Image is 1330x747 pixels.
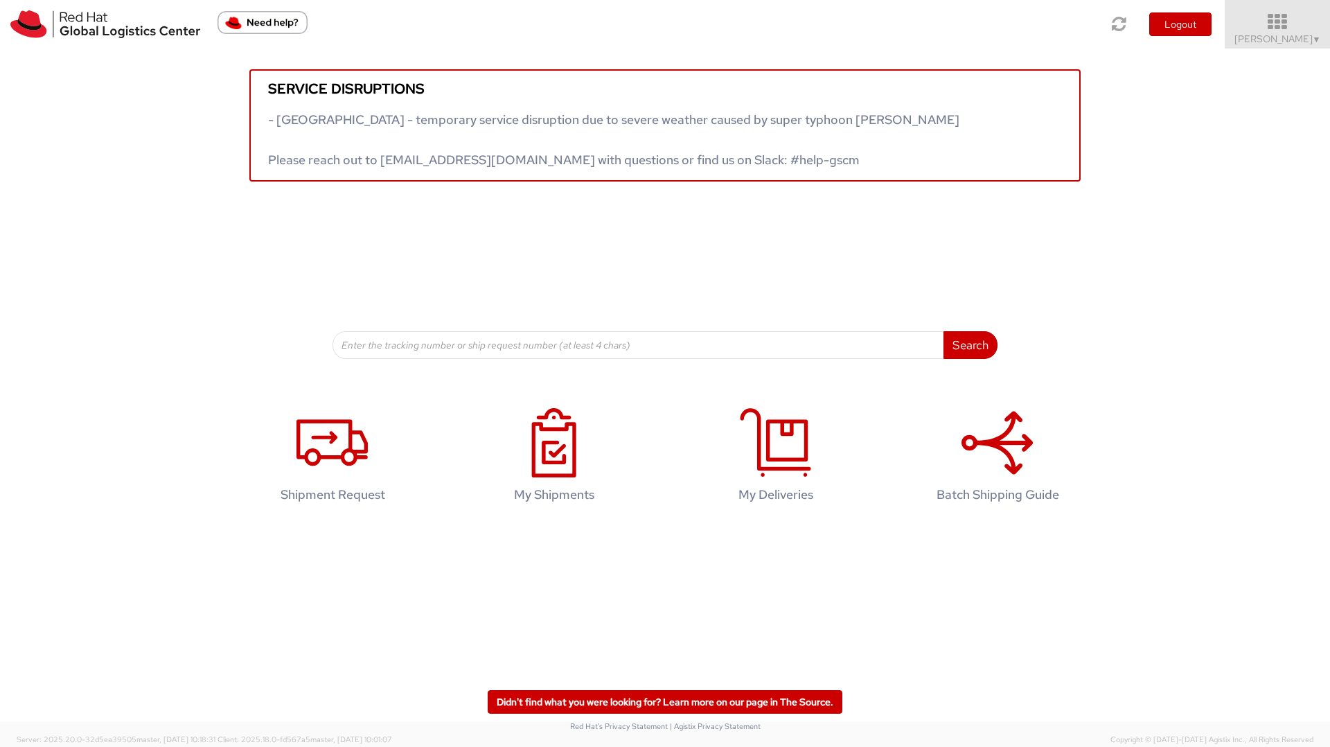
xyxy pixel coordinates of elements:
[243,488,422,502] h4: Shipment Request
[450,394,658,523] a: My Shipments
[670,721,761,731] a: | Agistix Privacy Statement
[465,488,644,502] h4: My Shipments
[686,488,865,502] h4: My Deliveries
[229,394,436,523] a: Shipment Request
[268,81,1062,96] h5: Service disruptions
[218,11,308,34] button: Need help?
[570,721,668,731] a: Red Hat's Privacy Statement
[310,735,392,744] span: master, [DATE] 10:01:07
[672,394,880,523] a: My Deliveries
[249,69,1081,182] a: Service disruptions - [GEOGRAPHIC_DATA] - temporary service disruption due to severe weather caus...
[1234,33,1321,45] span: [PERSON_NAME]
[1149,12,1212,36] button: Logout
[10,10,200,38] img: rh-logistics-00dfa346123c4ec078e1.svg
[943,331,997,359] button: Search
[1110,735,1313,746] span: Copyright © [DATE]-[DATE] Agistix Inc., All Rights Reserved
[488,690,842,714] a: Didn't find what you were looking for? Learn more on our page in The Source.
[218,735,392,744] span: Client: 2025.18.0-fd567a5
[908,488,1087,502] h4: Batch Shipping Guide
[17,735,215,744] span: Server: 2025.20.0-32d5ea39505
[268,112,959,168] span: - [GEOGRAPHIC_DATA] - temporary service disruption due to severe weather caused by super typhoon ...
[1313,34,1321,45] span: ▼
[894,394,1101,523] a: Batch Shipping Guide
[332,331,944,359] input: Enter the tracking number or ship request number (at least 4 chars)
[136,735,215,744] span: master, [DATE] 10:18:31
